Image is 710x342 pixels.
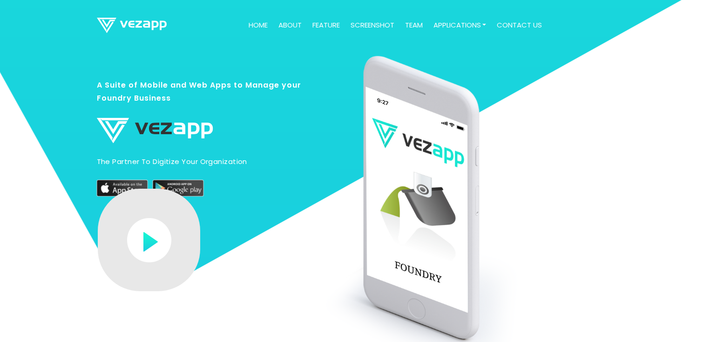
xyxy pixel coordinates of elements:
a: about [275,16,305,34]
a: screenshot [347,16,398,34]
img: logo [97,117,213,143]
a: feature [309,16,344,34]
p: The partner to digitize your organization [97,155,313,168]
img: play-button [127,218,171,262]
img: play-store [153,180,204,197]
a: team [401,16,426,34]
img: appstore [97,180,148,197]
img: logo [97,18,167,33]
a: contact us [493,16,546,34]
h3: A Suite of Mobile and Web Apps to Manage your Foundry Business [97,78,313,114]
a: Home [245,16,271,34]
a: Applications [430,16,490,34]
